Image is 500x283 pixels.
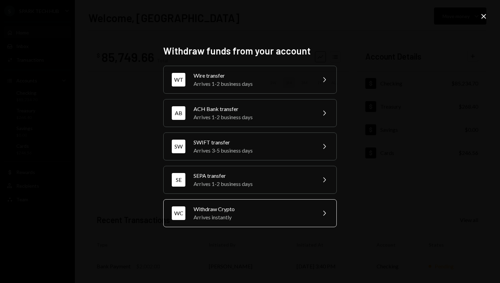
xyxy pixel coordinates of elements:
div: Wire transfer [194,72,312,80]
div: Arrives 1-2 business days [194,180,312,188]
button: WCWithdraw CryptoArrives instantly [163,199,337,227]
div: WT [172,73,185,87]
div: Arrives 3-5 business days [194,146,312,155]
div: AB [172,106,185,120]
div: Arrives instantly [194,213,312,221]
h2: Withdraw funds from your account [163,44,337,58]
div: Withdraw Crypto [194,205,312,213]
div: SEPA transfer [194,172,312,180]
div: Arrives 1-2 business days [194,80,312,88]
div: ACH Bank transfer [194,105,312,113]
div: SWIFT transfer [194,138,312,146]
button: WTWire transferArrives 1-2 business days [163,66,337,94]
button: SWSWIFT transferArrives 3-5 business days [163,132,337,160]
button: ABACH Bank transferArrives 1-2 business days [163,99,337,127]
button: SESEPA transferArrives 1-2 business days [163,166,337,194]
div: Arrives 1-2 business days [194,113,312,121]
div: SE [172,173,185,187]
div: WC [172,206,185,220]
div: SW [172,140,185,153]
